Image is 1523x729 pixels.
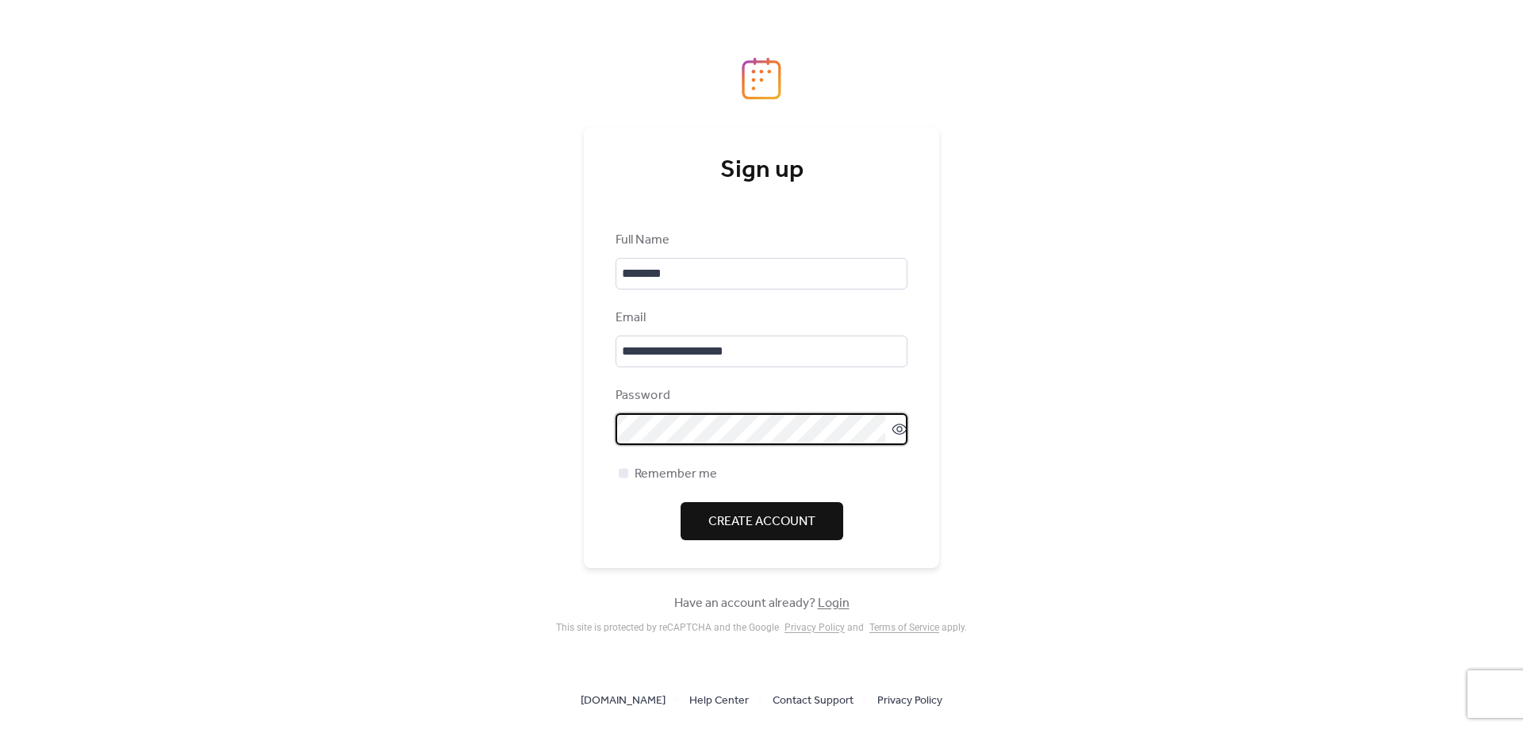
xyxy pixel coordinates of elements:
span: Contact Support [773,692,854,711]
div: Full Name [616,231,904,250]
a: Help Center [689,690,749,710]
img: logo [742,57,781,100]
span: Privacy Policy [877,692,942,711]
button: Create Account [681,502,843,540]
div: Sign up [616,155,907,186]
a: Terms of Service [869,622,939,633]
span: Remember me [635,465,717,484]
a: Contact Support [773,690,854,710]
a: Login [818,591,850,616]
a: Privacy Policy [785,622,845,633]
div: Password [616,386,904,405]
a: [DOMAIN_NAME] [581,690,666,710]
span: Have an account already? [674,594,850,613]
div: This site is protected by reCAPTCHA and the Google and apply . [556,622,967,633]
span: Help Center [689,692,749,711]
span: [DOMAIN_NAME] [581,692,666,711]
div: Email [616,309,904,328]
span: Create Account [708,512,815,531]
a: Privacy Policy [877,690,942,710]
